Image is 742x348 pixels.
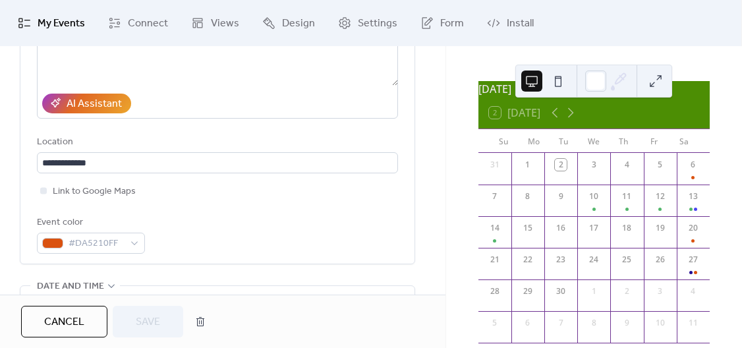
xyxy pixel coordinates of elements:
[555,285,567,297] div: 30
[519,129,549,153] div: Mo
[181,5,249,41] a: Views
[555,159,567,171] div: 2
[654,222,666,234] div: 19
[489,159,501,171] div: 31
[522,222,534,234] div: 15
[522,159,534,171] div: 1
[328,5,407,41] a: Settings
[21,306,107,337] button: Cancel
[37,279,104,295] span: Date and time
[44,314,84,330] span: Cancel
[67,96,122,112] div: AI Assistant
[687,159,699,171] div: 6
[549,129,579,153] div: Tu
[621,222,633,234] div: 18
[588,254,600,266] div: 24
[621,317,633,329] div: 9
[654,254,666,266] div: 26
[489,190,501,202] div: 7
[687,190,699,202] div: 13
[489,222,501,234] div: 14
[411,5,474,41] a: Form
[621,159,633,171] div: 4
[8,5,95,41] a: My Events
[621,190,633,202] div: 11
[588,285,600,297] div: 1
[669,129,699,153] div: Sa
[588,222,600,234] div: 17
[42,94,131,113] button: AI Assistant
[654,159,666,171] div: 5
[588,190,600,202] div: 10
[489,129,519,153] div: Su
[478,81,710,97] div: [DATE]
[555,254,567,266] div: 23
[440,16,464,32] span: Form
[654,317,666,329] div: 10
[507,16,534,32] span: Install
[621,285,633,297] div: 2
[609,129,639,153] div: Th
[687,254,699,266] div: 27
[477,5,544,41] a: Install
[687,285,699,297] div: 4
[654,285,666,297] div: 3
[687,317,699,329] div: 11
[621,254,633,266] div: 25
[522,317,534,329] div: 6
[639,129,670,153] div: Fr
[522,285,534,297] div: 29
[37,215,142,231] div: Event color
[358,16,397,32] span: Settings
[489,254,501,266] div: 21
[555,222,567,234] div: 16
[522,190,534,202] div: 8
[53,184,136,200] span: Link to Google Maps
[489,285,501,297] div: 28
[69,236,124,252] span: #DA5210FF
[588,159,600,171] div: 3
[654,190,666,202] div: 12
[489,317,501,329] div: 5
[98,5,178,41] a: Connect
[579,129,609,153] div: We
[522,254,534,266] div: 22
[211,16,239,32] span: Views
[555,190,567,202] div: 9
[37,134,395,150] div: Location
[282,16,315,32] span: Design
[38,16,85,32] span: My Events
[128,16,168,32] span: Connect
[588,317,600,329] div: 8
[252,5,325,41] a: Design
[687,222,699,234] div: 20
[555,317,567,329] div: 7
